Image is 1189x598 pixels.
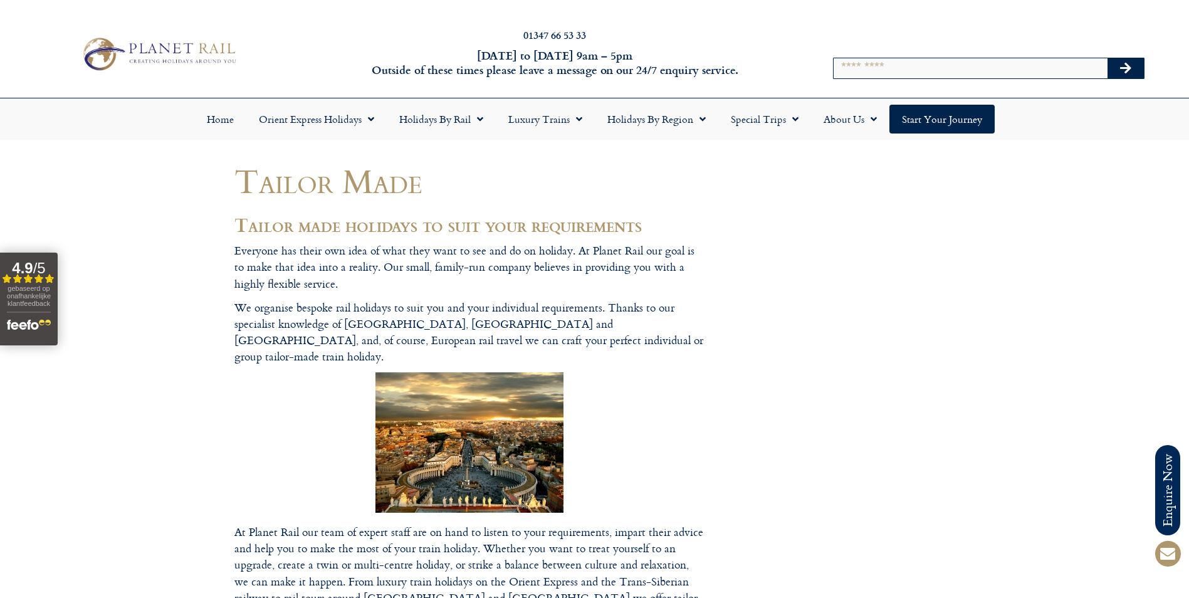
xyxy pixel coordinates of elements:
a: Holidays by Region [595,105,718,134]
img: Rome [375,372,563,513]
a: Home [194,105,246,134]
a: Orient Express Holidays [246,105,387,134]
p: We organise bespoke rail holidays to suit you and your individual requirements. Thanks to our spe... [234,300,704,365]
a: Start your Journey [889,105,995,134]
button: Search [1108,58,1144,78]
img: Planet Rail Train Holidays Logo [76,34,240,74]
h2: Tailor made holidays to suit your requirements [234,214,704,236]
a: Special Trips [718,105,811,134]
a: Holidays by Rail [387,105,496,134]
nav: Menu [6,105,1183,134]
a: Luxury Trains [496,105,595,134]
a: About Us [811,105,889,134]
a: 01347 66 53 33 [523,28,586,42]
p: Everyone has their own idea of what they want to see and do on holiday. At Planet Rail our goal i... [234,243,704,292]
h6: [DATE] to [DATE] 9am – 5pm Outside of these times please leave a message on our 24/7 enquiry serv... [320,48,790,78]
h1: Tailor Made [234,162,704,199]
